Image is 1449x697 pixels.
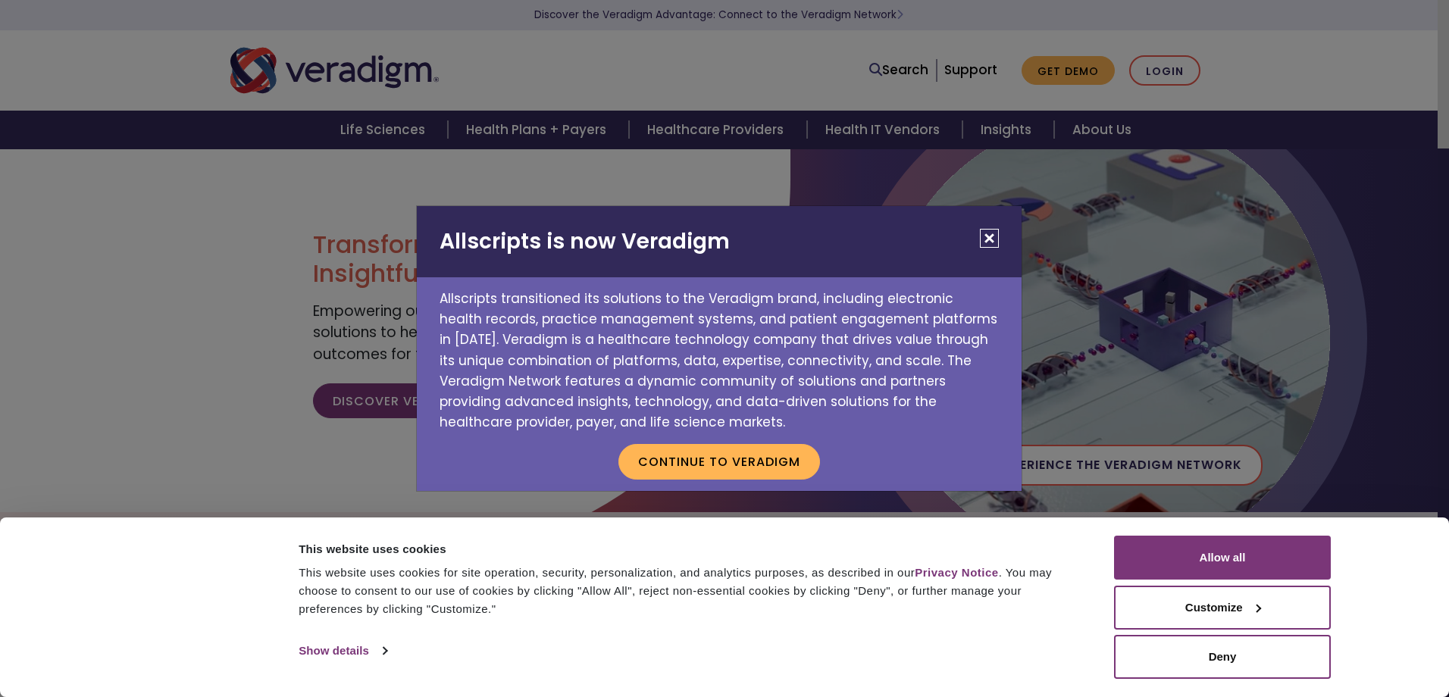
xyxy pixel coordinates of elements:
[299,540,1080,558] div: This website uses cookies
[417,277,1022,433] p: Allscripts transitioned its solutions to the Veradigm brand, including electronic health records,...
[417,206,1022,277] h2: Allscripts is now Veradigm
[1114,586,1331,630] button: Customize
[915,566,998,579] a: Privacy Notice
[1114,536,1331,580] button: Allow all
[618,444,820,479] button: Continue to Veradigm
[299,564,1080,618] div: This website uses cookies for site operation, security, personalization, and analytics purposes, ...
[299,639,387,662] a: Show details
[1114,635,1331,679] button: Deny
[980,229,999,248] button: Close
